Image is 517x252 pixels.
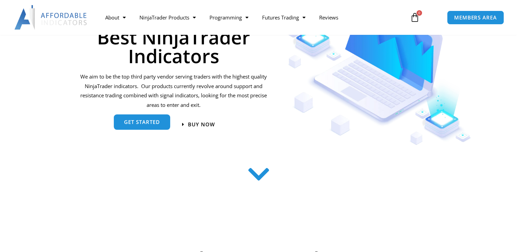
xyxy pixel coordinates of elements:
a: About [98,10,132,25]
a: Reviews [312,10,345,25]
nav: Menu [98,10,403,25]
img: LogoAI | Affordable Indicators – NinjaTrader [14,5,88,30]
a: Programming [202,10,255,25]
a: Futures Trading [255,10,312,25]
p: We aim to be the top third party vendor serving traders with the highest quality NinjaTrader indi... [79,72,268,110]
span: MEMBERS AREA [454,15,497,20]
h1: Best NinjaTrader Indicators [79,28,268,65]
a: MEMBERS AREA [447,11,504,25]
a: 0 [400,8,430,27]
span: 0 [417,10,422,16]
span: get started [124,120,160,125]
a: Buy now [182,122,215,127]
span: Buy now [188,122,215,127]
a: get started [114,114,170,130]
a: NinjaTrader Products [132,10,202,25]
